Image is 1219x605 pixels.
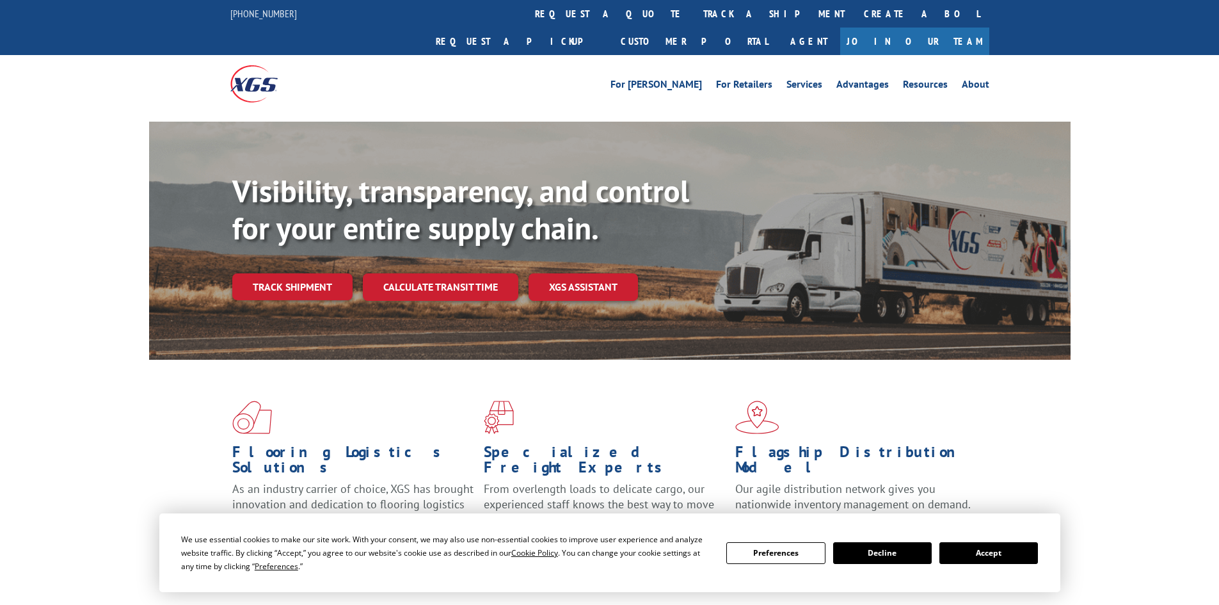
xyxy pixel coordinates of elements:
a: Resources [903,79,948,93]
span: Our agile distribution network gives you nationwide inventory management on demand. [735,481,971,512]
a: For Retailers [716,79,772,93]
a: Customer Portal [611,28,777,55]
a: [PHONE_NUMBER] [230,7,297,20]
img: xgs-icon-focused-on-flooring-red [484,401,514,434]
a: Agent [777,28,840,55]
a: About [962,79,989,93]
h1: Flagship Distribution Model [735,444,977,481]
span: Cookie Policy [511,547,558,558]
button: Decline [833,542,932,564]
a: Request a pickup [426,28,611,55]
span: Preferences [255,561,298,572]
img: xgs-icon-flagship-distribution-model-red [735,401,779,434]
h1: Specialized Freight Experts [484,444,726,481]
a: Track shipment [232,273,353,300]
span: As an industry carrier of choice, XGS has brought innovation and dedication to flooring logistics... [232,481,474,527]
a: For [PERSON_NAME] [610,79,702,93]
p: From overlength loads to delicate cargo, our experienced staff knows the best way to move your fr... [484,481,726,538]
div: We use essential cookies to make our site work. With your consent, we may also use non-essential ... [181,533,711,573]
button: Accept [939,542,1038,564]
b: Visibility, transparency, and control for your entire supply chain. [232,171,689,248]
h1: Flooring Logistics Solutions [232,444,474,481]
a: XGS ASSISTANT [529,273,638,301]
div: Cookie Consent Prompt [159,513,1060,592]
img: xgs-icon-total-supply-chain-intelligence-red [232,401,272,434]
button: Preferences [726,542,825,564]
a: Calculate transit time [363,273,518,301]
a: Advantages [836,79,889,93]
a: Join Our Team [840,28,989,55]
a: Services [786,79,822,93]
